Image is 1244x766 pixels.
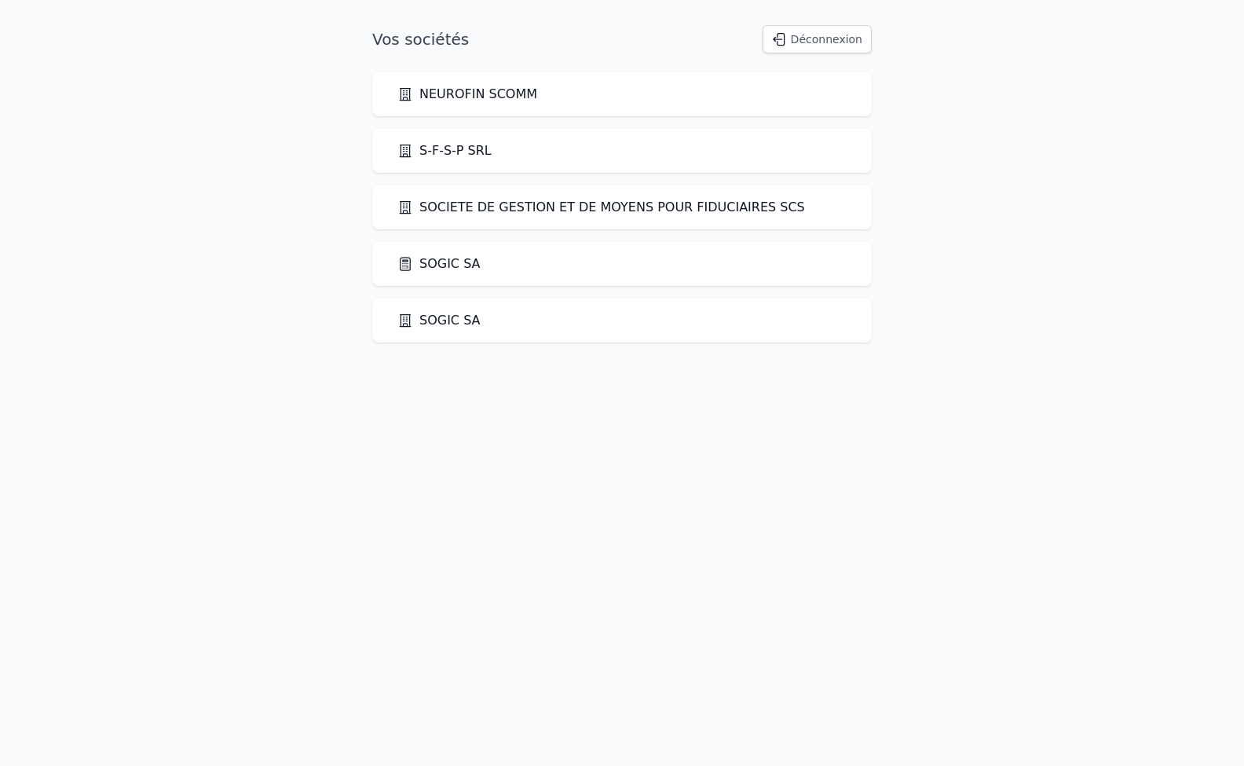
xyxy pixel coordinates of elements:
[397,311,481,330] a: SOGIC SA
[397,85,537,104] a: NEUROFIN SCOMM
[397,198,805,217] a: SOCIETE DE GESTION ET DE MOYENS POUR FIDUCIAIRES SCS
[763,25,872,53] button: Déconnexion
[397,141,492,160] a: S-F-S-P SRL
[397,255,481,273] a: SOGIC SA
[372,28,469,50] h1: Vos sociétés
